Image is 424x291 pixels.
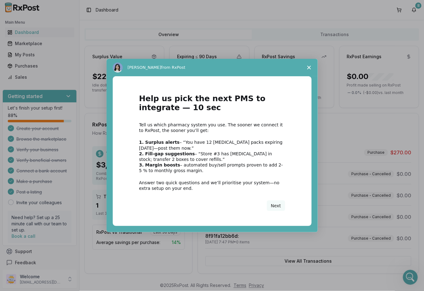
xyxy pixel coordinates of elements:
[28,99,121,104] span: yeah I looked but didnt need anything else
[161,65,185,70] span: from RxPost
[139,180,285,191] div: Answer two quick questions and we’ll prioritise your system—no extra setup on your end.
[9,122,115,135] button: Search for help
[139,162,285,173] div: – automated buy/sell prompts proven to add 2-5 % to monthly gross margin.
[139,94,285,116] h1: Help us pick the next PMS to integrate — 10 sec
[139,162,180,167] b: 3. Margin boosts
[12,44,112,65] p: Hi [PERSON_NAME] 👋
[300,59,318,76] span: Close survey
[65,105,82,111] div: • [DATE]
[84,10,97,22] img: Profile image for Manuel
[93,194,124,219] button: Help
[139,140,180,145] b: 1. Surplus alerts
[139,151,285,162] div: – “Store #3 has [MEDICAL_DATA] in stock; transfer 2 boxes to cover refills.”
[139,139,285,151] div: – “You have 12 [MEDICAL_DATA] packs expiring [DATE]—post them now.”
[267,200,285,211] button: Next
[12,12,48,22] img: logo
[13,89,112,96] div: Recent message
[107,10,118,21] div: Close
[73,10,85,22] img: Profile image for Bobbie
[6,84,118,116] div: Recent messageProfile image for Manuelyeah I looked but didnt need anything else[PERSON_NAME]•[DATE]
[72,210,84,214] span: News
[31,194,62,219] button: Messages
[139,151,195,156] b: 2. Fill-gap suggestions
[13,170,112,182] button: View status page
[13,161,112,167] div: All services are online
[28,105,64,111] div: [PERSON_NAME]
[36,210,57,214] span: Messages
[62,194,93,219] button: News
[104,210,114,214] span: Help
[8,210,22,214] span: Home
[13,98,25,111] img: Profile image for Manuel
[12,65,112,76] p: How can we help?
[128,65,161,70] span: [PERSON_NAME]
[13,125,50,132] span: Search for help
[113,63,123,73] img: Profile image for Alice
[7,93,118,116] div: Profile image for Manuelyeah I looked but didnt need anything else[PERSON_NAME]•[DATE]
[139,122,285,133] div: Tell us which pharmacy system you use. The sooner we connect it to RxPost, the sooner you’ll get:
